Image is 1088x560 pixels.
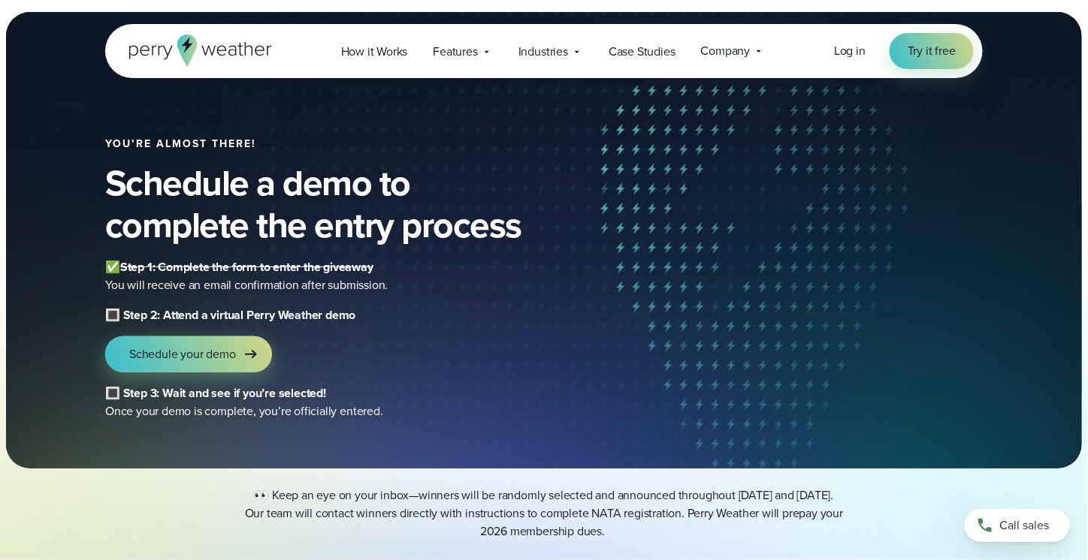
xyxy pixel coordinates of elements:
p: Once your demo is complete, you’re officially entered. [105,384,706,420]
span: Call sales [1000,516,1050,534]
a: Case Studies [596,36,688,67]
h2: Schedule a demo to complete the entry process [105,162,757,246]
span: Log in [834,42,866,59]
a: Call sales [965,509,1070,542]
b: ✅ [105,258,120,275]
span: Company [701,42,751,60]
p: 👀 Keep an eye on your inbox—winners will be randomly selected and announced throughout [DATE] and... [243,486,845,540]
span: How it Works [341,43,408,61]
a: Try it free [890,33,974,69]
span: Industries [518,43,568,61]
p: You will receive an email confirmation after submission. [105,258,706,294]
h2: You’re almost there! [105,138,757,150]
span: Case Studies [609,43,675,61]
span: Schedule your demo [129,345,236,363]
a: Schedule your demo [105,336,272,372]
span: Features [433,43,477,61]
a: How it Works [328,36,421,67]
a: Log in [834,42,866,60]
b: 🔳 Step 2: Attend a virtual Perry Weather demo [105,306,355,324]
s: Step 1: Complete the form to enter the giveaway [120,258,373,275]
span: Try it free [908,42,956,60]
b: 🔳 Step 3: Wait and see if you’re selected! [105,384,326,402]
